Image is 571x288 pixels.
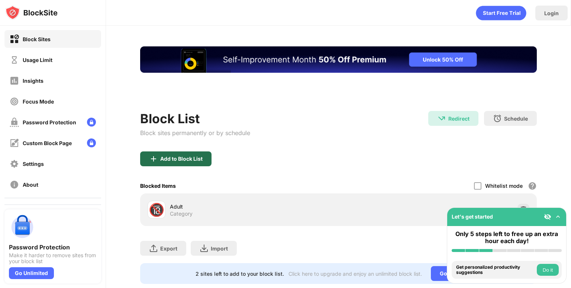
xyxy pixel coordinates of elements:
[87,118,96,127] img: lock-menu.svg
[211,245,228,252] div: Import
[544,10,559,16] div: Login
[452,230,562,245] div: Only 5 steps left to free up an extra hour each day!
[5,5,58,20] img: logo-blocksite.svg
[140,111,250,126] div: Block List
[87,138,96,147] img: lock-menu.svg
[544,213,551,220] img: eye-not-visible.svg
[140,129,250,137] div: Block sites permanently or by schedule
[140,46,537,102] iframe: Banner
[504,115,528,122] div: Schedule
[537,264,559,276] button: Do it
[196,271,284,277] div: 2 sites left to add to your block list.
[23,161,44,167] div: Settings
[10,180,19,189] img: about-off.svg
[23,78,43,84] div: Insights
[10,159,19,168] img: settings-off.svg
[10,55,19,65] img: time-usage-off.svg
[23,181,38,188] div: About
[23,98,54,105] div: Focus Mode
[9,267,54,279] div: Go Unlimited
[10,138,19,148] img: customize-block-page-off.svg
[170,203,338,210] div: Adult
[9,243,97,251] div: Password Protection
[23,140,72,146] div: Custom Block Page
[170,210,193,217] div: Category
[149,202,164,217] div: 🔞
[23,57,52,63] div: Usage Limit
[10,118,19,127] img: password-protection-off.svg
[452,213,493,220] div: Let's get started
[9,214,36,240] img: push-password-protection.svg
[160,156,203,162] div: Add to Block List
[160,245,177,252] div: Export
[140,183,176,189] div: Blocked Items
[431,266,482,281] div: Go Unlimited
[485,183,523,189] div: Whitelist mode
[10,76,19,85] img: insights-off.svg
[476,6,526,20] div: animation
[448,115,470,122] div: Redirect
[456,265,535,275] div: Get personalized productivity suggestions
[9,252,97,264] div: Make it harder to remove sites from your block list
[23,119,76,125] div: Password Protection
[10,97,19,106] img: focus-off.svg
[23,36,51,42] div: Block Sites
[10,35,19,44] img: block-on.svg
[554,213,562,220] img: omni-setup-toggle.svg
[288,271,422,277] div: Click here to upgrade and enjoy an unlimited block list.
